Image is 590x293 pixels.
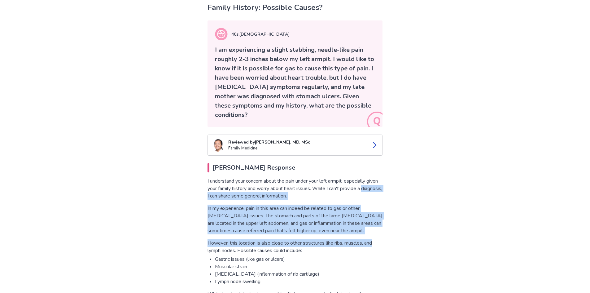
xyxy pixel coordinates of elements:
[215,45,375,120] p: I am experiencing a slight stabbing, needle-like pain roughly 2-3 inches below my left armpit. I ...
[215,263,382,270] li: Muscular strain
[231,31,290,38] p: 40s , [DEMOGRAPHIC_DATA]
[208,205,382,234] p: In my experience, pain in this area can indeed be related to gas or other [MEDICAL_DATA] issues. ...
[208,163,382,172] h2: [PERSON_NAME] Response
[208,135,382,156] a: Kenji TaylorReviewed by[PERSON_NAME], MD, MScFamily Medicine
[215,270,382,278] li: [MEDICAL_DATA] (inflammation of rib cartilage)
[208,177,382,200] p: I understand your concern about the pain under your left armpit, especially given your family his...
[212,139,225,152] img: Kenji Taylor
[228,139,366,145] p: Reviewed by [PERSON_NAME], MD, MSc
[215,255,382,263] li: Gastric issues (like gas or ulcers)
[215,28,228,40] img: Question background
[215,278,382,285] li: Lymph node swelling
[208,239,382,254] p: However, this location is also close to other structures like ribs, muscles, and lymph nodes. Pos...
[228,145,366,152] p: Family Medicine
[367,112,382,127] img: Question background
